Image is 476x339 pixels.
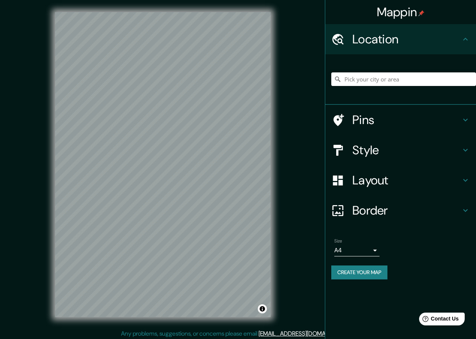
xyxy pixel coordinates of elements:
h4: Pins [352,112,461,127]
h4: Border [352,203,461,218]
div: Location [325,24,476,54]
h4: Location [352,32,461,47]
input: Pick your city or area [331,72,476,86]
div: Pins [325,105,476,135]
div: Layout [325,165,476,195]
h4: Mappin [377,5,425,20]
button: Create your map [331,265,387,279]
div: Style [325,135,476,165]
div: A4 [334,244,380,256]
h4: Style [352,143,461,158]
iframe: Help widget launcher [409,310,468,331]
label: Size [334,238,342,244]
div: Border [325,195,476,225]
img: pin-icon.png [418,10,424,16]
button: Toggle attribution [258,304,267,313]
canvas: Map [55,12,271,317]
p: Any problems, suggestions, or concerns please email . [121,329,353,338]
a: [EMAIL_ADDRESS][DOMAIN_NAME] [259,330,352,337]
h4: Layout [352,173,461,188]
